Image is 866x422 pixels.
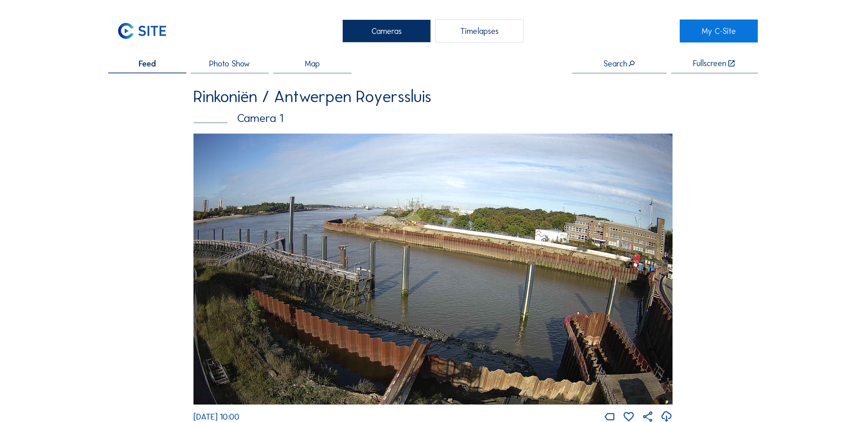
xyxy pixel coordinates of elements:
[342,20,431,42] div: Cameras
[209,60,250,68] span: Photo Show
[193,134,673,405] img: Image
[693,59,726,68] div: Fullscreen
[680,20,758,42] a: My C-Site
[139,60,156,68] span: Feed
[435,20,524,42] div: Timelapses
[193,112,673,124] div: Camera 1
[108,20,176,42] img: C-SITE Logo
[305,60,320,68] span: Map
[108,20,186,42] a: C-SITE Logo
[193,412,239,422] span: [DATE] 10:00
[193,88,673,105] div: Rinkoniën / Antwerpen Royerssluis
